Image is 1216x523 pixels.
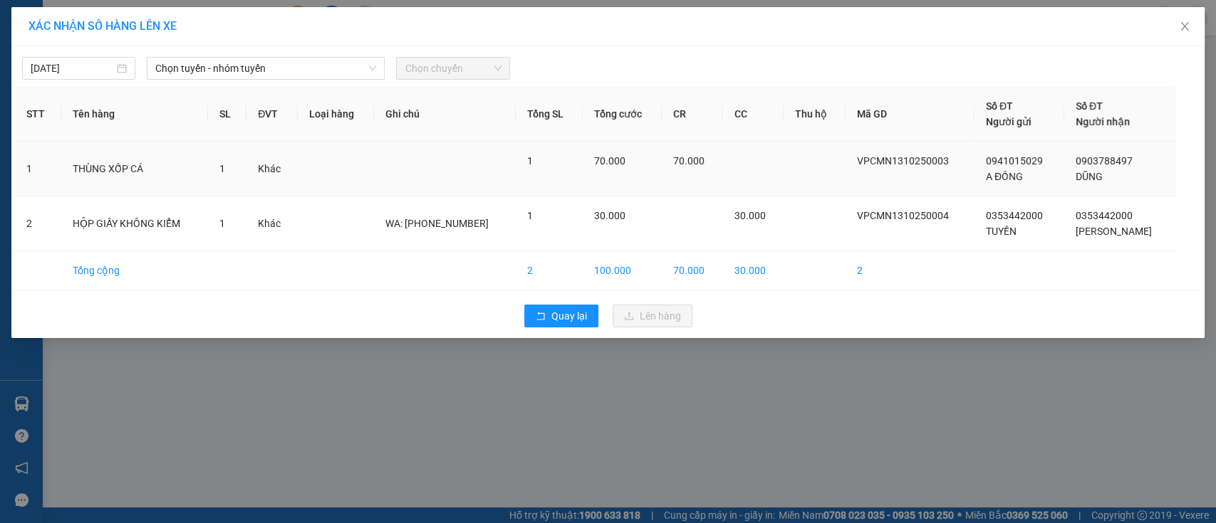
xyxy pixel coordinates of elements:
[15,87,61,142] th: STT
[368,64,377,73] span: down
[167,63,281,83] div: 0353442000
[846,87,975,142] th: Mã GD
[167,14,201,28] span: Nhận:
[28,19,177,33] span: XÁC NHẬN SỐ HÀNG LÊN XE
[165,92,283,112] div: 30.000
[1076,171,1103,182] span: DŨNG
[61,196,208,251] td: HỘP GIẤY KHÔNG KIỂM
[246,196,298,251] td: Khác
[1076,100,1103,112] span: Số ĐT
[15,196,61,251] td: 2
[1076,116,1130,127] span: Người nhận
[1076,155,1133,167] span: 0903788497
[722,87,784,142] th: CC
[15,142,61,196] td: 1
[246,142,298,196] td: Khác
[165,95,185,110] span: CC :
[986,116,1031,127] span: Người gửi
[857,155,949,167] span: VPCMN1310250003
[986,100,1013,112] span: Số ĐT
[986,155,1043,167] span: 0941015029
[516,251,582,290] td: 2
[594,155,625,167] span: 70.000
[583,251,662,290] td: 100.000
[219,218,225,229] span: 1
[31,60,114,76] input: 13/10/2025
[527,210,533,221] span: 1
[61,87,208,142] th: Tên hàng
[12,46,157,63] div: TUYỀN
[12,12,157,46] div: VP [GEOGRAPHIC_DATA]
[12,14,34,28] span: Gửi:
[1179,21,1190,32] span: close
[583,87,662,142] th: Tổng cước
[1165,7,1205,47] button: Close
[385,218,489,229] span: WA: [PHONE_NUMBER]
[734,210,765,221] span: 30.000
[594,210,625,221] span: 30.000
[613,305,692,327] button: uploadLên hàng
[986,171,1023,182] span: A ĐỒNG
[1076,210,1133,221] span: 0353442000
[374,87,516,142] th: Ghi chú
[986,226,1017,237] span: TUYỀN
[298,87,374,142] th: Loại hàng
[784,87,846,142] th: Thu hộ
[662,87,723,142] th: CR
[722,251,784,290] td: 30.000
[12,63,157,83] div: 0353442000
[61,251,208,290] td: Tổng cộng
[673,155,705,167] span: 70.000
[536,311,546,322] span: rollback
[405,58,501,79] span: Chọn chuyến
[61,142,208,196] td: THÙNG XỐP CÁ
[155,58,376,79] span: Chọn tuyến - nhóm tuyến
[167,12,281,46] div: VP [PERSON_NAME]
[246,87,298,142] th: ĐVT
[857,210,949,221] span: VPCMN1310250004
[1076,226,1152,237] span: [PERSON_NAME]
[527,155,533,167] span: 1
[524,305,598,327] button: rollbackQuay lại
[219,163,225,174] span: 1
[167,46,281,63] div: [PERSON_NAME]
[208,87,246,142] th: SL
[551,308,587,324] span: Quay lại
[846,251,975,290] td: 2
[986,210,1043,221] span: 0353442000
[516,87,582,142] th: Tổng SL
[662,251,723,290] td: 70.000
